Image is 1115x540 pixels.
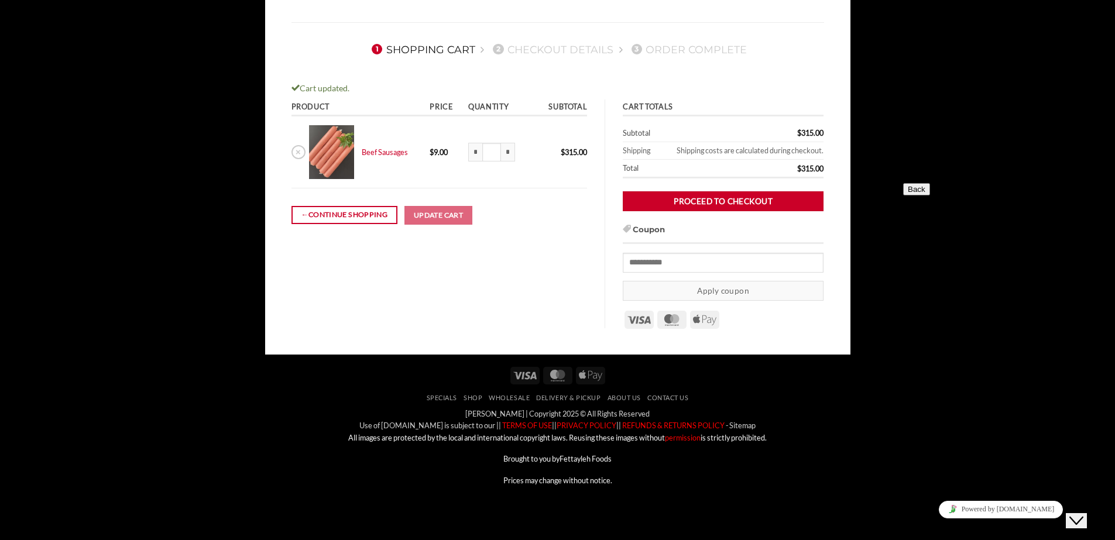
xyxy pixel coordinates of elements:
a: TERMS OF USE [501,421,552,430]
a: Continue shopping [291,206,397,224]
iframe: chat widget [898,178,1103,483]
span: 1 [372,44,382,54]
th: Total [623,160,725,178]
input: Reduce quantity of Beef Sausages [468,143,482,161]
a: Sitemap [729,421,756,430]
a: SHOP [464,394,482,401]
button: Update cart [404,206,472,225]
div: [PERSON_NAME] | Copyright 2025 © All Rights Reserved Use of [DOMAIN_NAME] is subject to our || || || [274,408,842,486]
th: Quantity [465,99,533,116]
bdi: 9.00 [430,147,448,157]
span: $ [561,147,565,157]
div: Cart updated. [291,82,824,95]
a: - [726,421,728,430]
nav: Checkout steps [291,34,824,64]
th: Price [426,99,465,116]
img: Cart [309,125,354,180]
th: Subtotal [533,99,587,116]
p: All images are protected by the local and international copyright laws. Reusing these images with... [274,432,842,443]
th: Cart totals [623,99,824,116]
a: Beef Sausages [362,147,408,157]
td: Shipping costs are calculated during checkout. [657,142,824,160]
iframe: chat widget [898,496,1103,522]
a: PRIVACY POLICY [557,421,616,430]
input: Product quantity [482,143,501,161]
p: Prices may change without notice. [274,474,842,486]
span: 2 [493,44,503,54]
button: Apply coupon [623,280,824,301]
font: REFUNDS & RETURNS POLICY [622,421,725,430]
a: Wholesale [489,394,530,401]
font: TERMS OF USE [502,421,552,430]
span: $ [797,128,801,137]
th: Subtotal [623,125,725,142]
span: ← [301,209,308,221]
th: Shipping [623,142,657,160]
a: Remove Beef Sausages from cart [291,145,306,159]
a: Fettayleh Foods [560,454,612,463]
th: Product [291,99,427,116]
a: About Us [608,394,641,401]
a: REFUNDS & RETURNS POLICY [621,421,725,430]
span: $ [797,163,801,173]
bdi: 315.00 [561,147,587,157]
a: permission [665,433,701,442]
p: Brought to you by [274,453,842,465]
bdi: 315.00 [797,128,824,137]
bdi: 315.00 [797,163,824,173]
iframe: chat widget [1066,493,1103,528]
span: $ [430,147,434,157]
div: Payment icons [509,365,607,384]
a: Delivery & Pickup [536,394,601,401]
a: Contact Us [647,394,688,401]
a: 2Checkout details [489,43,613,56]
a: 1Shopping Cart [368,43,475,56]
div: Payment icons [623,309,721,329]
a: Proceed to checkout [623,191,824,211]
a: Specials [427,394,457,401]
h3: Coupon [623,223,824,243]
input: Increase quantity of Beef Sausages [501,143,515,161]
